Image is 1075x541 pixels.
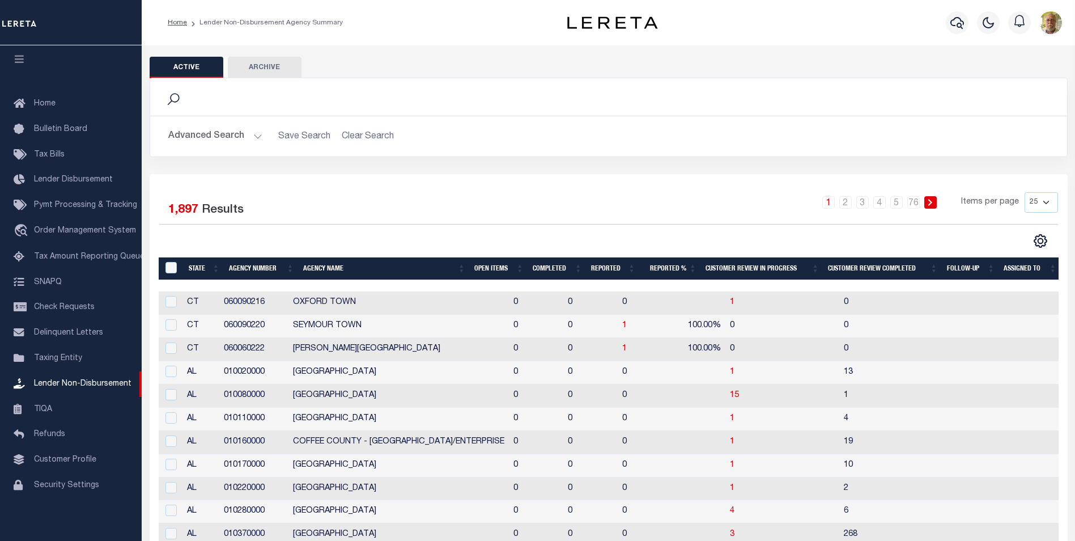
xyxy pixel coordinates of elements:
[563,361,618,384] td: 0
[219,291,288,315] td: 060090216
[509,408,563,431] td: 0
[730,415,734,422] a: 1
[168,19,187,26] a: Home
[730,368,734,376] a: 1
[839,315,950,338] td: 0
[618,431,668,454] td: 0
[856,196,869,209] a: 3
[219,500,288,523] td: 010280000
[563,500,618,523] td: 0
[168,125,262,147] button: Advanced Search
[288,454,509,477] td: [GEOGRAPHIC_DATA]
[202,201,244,219] label: Results
[618,454,668,477] td: 0
[563,431,618,454] td: 0
[839,431,950,454] td: 19
[730,484,734,492] span: 1
[730,391,739,399] a: 15
[182,361,219,384] td: AL
[618,477,668,501] td: 0
[34,278,62,286] span: SNAPQ
[219,315,288,338] td: 060090220
[182,291,219,315] td: CT
[618,291,668,315] td: 0
[470,257,528,281] th: Open Items: activate to sort column ascending
[622,345,627,353] a: 1
[668,315,725,338] td: 100.00%
[563,291,618,315] td: 0
[823,257,942,281] th: Customer Review Completed: activate to sort column ascending
[182,500,219,523] td: AL
[509,338,563,361] td: 0
[288,431,509,454] td: COFFEE COUNTY - [GEOGRAPHIC_DATA]/ENTERPRISE
[150,57,223,78] button: Active
[168,204,198,216] span: 1,897
[563,454,618,477] td: 0
[618,384,668,408] td: 0
[839,384,950,408] td: 1
[563,477,618,501] td: 0
[219,338,288,361] td: 060060222
[839,454,950,477] td: 10
[34,303,95,311] span: Check Requests
[14,224,32,239] i: travel_explore
[182,315,219,338] td: CT
[34,456,96,464] span: Customer Profile
[34,481,99,489] span: Security Settings
[839,291,950,315] td: 0
[528,257,587,281] th: Completed: activate to sort column ascending
[668,338,725,361] td: 100.00%
[182,454,219,477] td: AL
[839,338,950,361] td: 0
[587,257,640,281] th: Reported: activate to sort column ascending
[509,291,563,315] td: 0
[224,257,299,281] th: Agency Number: activate to sort column ascending
[839,361,950,384] td: 13
[182,431,219,454] td: AL
[288,291,509,315] td: OXFORD TOWN
[890,196,903,209] a: 5
[182,338,219,361] td: CT
[299,257,470,281] th: Agency Name: activate to sort column ascending
[999,257,1061,281] th: Assigned To: activate to sort column ascending
[182,408,219,431] td: AL
[622,322,627,329] span: 1
[184,257,224,281] th: State: activate to sort column ascending
[509,454,563,477] td: 0
[288,500,509,523] td: [GEOGRAPHIC_DATA]
[730,461,734,469] a: 1
[907,196,920,209] a: 76
[34,430,65,438] span: Refunds
[34,151,65,159] span: Tax Bills
[618,500,668,523] td: 0
[34,125,87,133] span: Bulletin Board
[509,315,563,338] td: 0
[288,477,509,501] td: [GEOGRAPHIC_DATA]
[34,176,113,184] span: Lender Disbursement
[509,431,563,454] td: 0
[725,315,840,338] td: 0
[563,408,618,431] td: 0
[509,500,563,523] td: 0
[219,477,288,501] td: 010220000
[509,361,563,384] td: 0
[701,257,823,281] th: Customer Review In Progress: activate to sort column ascending
[34,100,56,108] span: Home
[34,405,52,413] span: TIQA
[34,201,137,209] span: Pymt Processing & Tracking
[730,298,734,306] span: 1
[34,380,131,388] span: Lender Non-Disbursement
[730,438,734,446] span: 1
[219,384,288,408] td: 010080000
[730,507,734,515] a: 4
[34,227,136,235] span: Order Management System
[942,257,1000,281] th: Follow-up: activate to sort column ascending
[182,477,219,501] td: AL
[563,338,618,361] td: 0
